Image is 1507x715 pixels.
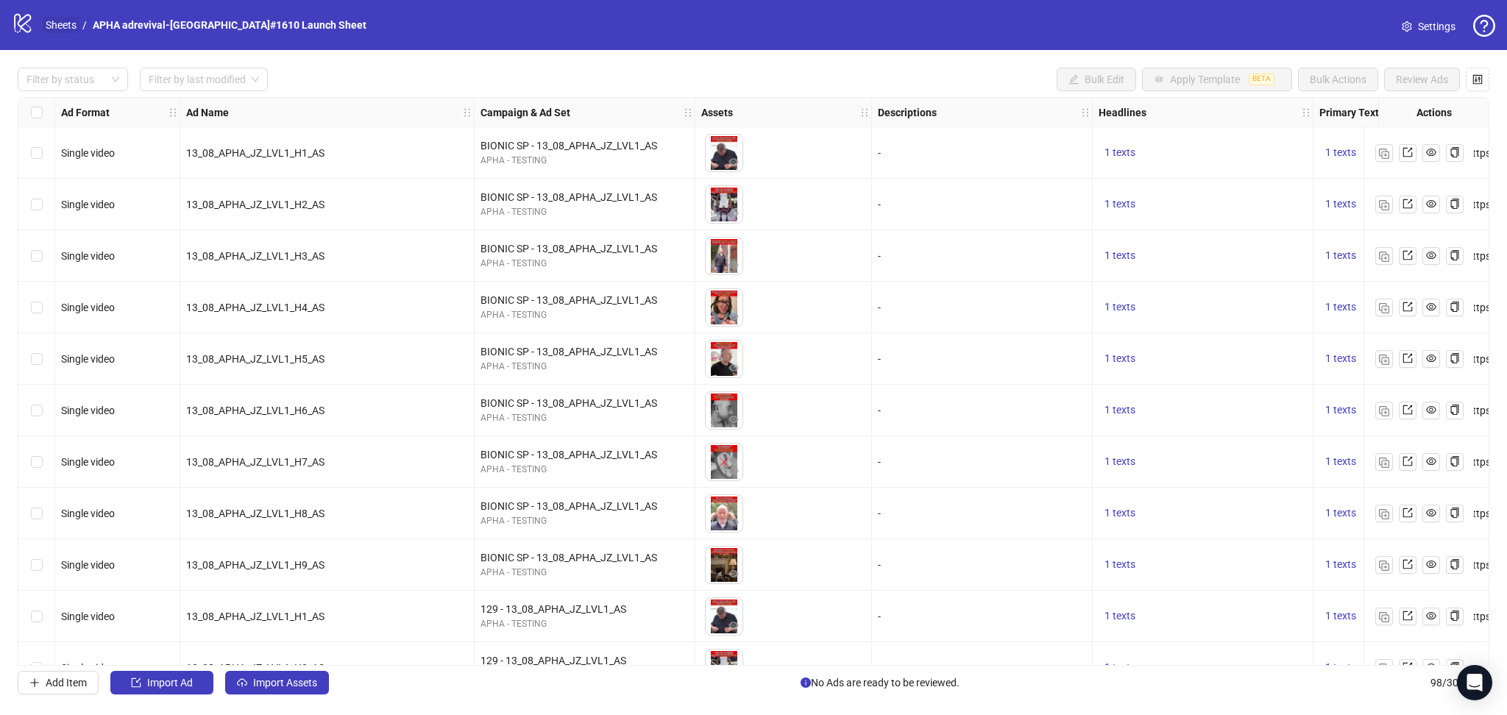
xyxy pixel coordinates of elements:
span: export [1403,611,1413,621]
button: 1 texts [1099,350,1141,368]
span: eye [1426,353,1436,363]
span: eye [1426,508,1436,518]
span: 1 texts [1325,558,1356,570]
span: eye [1426,559,1436,569]
button: Preview [725,360,742,377]
span: cloud-upload [237,677,247,688]
span: 1 texts [1325,455,1356,467]
img: Asset 1 [706,289,742,326]
button: 1 texts [1319,659,1362,677]
img: Asset 1 [706,598,742,635]
img: Duplicate [1379,149,1389,159]
img: Duplicate [1379,252,1389,262]
button: Apply TemplateBETA [1142,68,1292,91]
img: Asset 1 [706,392,742,429]
button: Preview [725,257,742,274]
span: export [1403,662,1413,672]
span: 1 texts [1104,198,1135,210]
div: BIONIC SP - 13_08_APHA_JZ_LVL1_AS [481,241,689,257]
span: eye [728,466,739,476]
span: eye [728,311,739,321]
div: Resize Campaign & Ad Set column [691,98,695,127]
div: BIONIC SP - 13_08_APHA_JZ_LVL1_AS [481,138,689,154]
span: control [1472,74,1483,85]
button: 1 texts [1099,144,1141,162]
button: 1 texts [1319,556,1362,574]
button: Duplicate [1375,659,1393,677]
button: Duplicate [1375,556,1393,574]
div: Select row 7 [18,436,55,488]
span: Single video [61,662,115,674]
button: 1 texts [1319,144,1362,162]
span: holder [870,107,880,118]
button: Duplicate [1375,350,1393,368]
span: 1 texts [1104,507,1135,519]
div: Resize Assets column [868,98,871,127]
span: holder [859,107,870,118]
span: export [1403,302,1413,312]
span: Import Assets [253,677,317,689]
button: 1 texts [1319,402,1362,419]
span: eye [728,363,739,373]
button: Preview [725,308,742,326]
div: Select row 9 [18,539,55,591]
span: export [1403,353,1413,363]
button: Duplicate [1375,247,1393,265]
span: copy [1450,199,1460,209]
button: 1 texts [1099,608,1141,625]
span: copy [1450,662,1460,672]
span: 13_08_APHA_JZ_LVL1_H1_AS [186,147,325,159]
span: 1 texts [1325,146,1356,158]
a: Sheets [43,17,79,33]
div: APHA - TESTING [481,514,689,528]
img: Asset 1 [706,341,742,377]
span: eye [728,157,739,167]
span: Single video [61,559,115,571]
button: Review Ads [1384,68,1460,91]
span: 13_08_APHA_JZ_LVL1_H5_AS [186,353,325,365]
span: eye [1426,405,1436,415]
button: 1 texts [1319,505,1362,522]
span: question-circle [1473,15,1495,37]
span: Single video [61,199,115,210]
span: - [878,508,881,519]
button: 1 texts [1319,247,1362,265]
span: export [1403,508,1413,518]
div: Resize Descriptions column [1088,98,1092,127]
div: APHA - TESTING [481,360,689,374]
span: - [878,199,881,210]
span: copy [1450,559,1460,569]
strong: Headlines [1099,104,1146,121]
span: - [878,405,881,416]
img: Duplicate [1379,200,1389,210]
span: eye [1426,302,1436,312]
span: eye [728,414,739,424]
button: Preview [725,617,742,635]
span: copy [1450,250,1460,260]
button: 1 texts [1319,196,1362,213]
span: 13_08_APHA_JZ_LVL1_H8_AS [186,508,325,519]
button: Bulk Actions [1298,68,1378,91]
strong: Ad Name [186,104,229,121]
div: Select row 4 [18,282,55,333]
img: Duplicate [1379,355,1389,365]
span: 1 texts [1325,404,1356,416]
div: BIONIC SP - 13_08_APHA_JZ_LVL1_AS [481,549,689,566]
span: holder [683,107,693,118]
div: Select row 3 [18,230,55,282]
button: Preview [725,205,742,223]
span: export [1403,147,1413,157]
img: Duplicate [1379,406,1389,416]
span: holder [1301,107,1311,118]
span: eye [1426,250,1436,260]
button: 1 texts [1319,350,1362,368]
span: Single video [61,302,115,313]
span: Single video [61,405,115,416]
span: 98 / 300 items [1430,675,1489,691]
div: Resize Headlines column [1309,98,1313,127]
strong: Descriptions [878,104,937,121]
span: 13_08_APHA_JZ_LVL1_H7_AS [186,456,325,468]
span: plus [29,677,40,688]
span: - [878,611,881,622]
div: APHA - TESTING [481,411,689,425]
